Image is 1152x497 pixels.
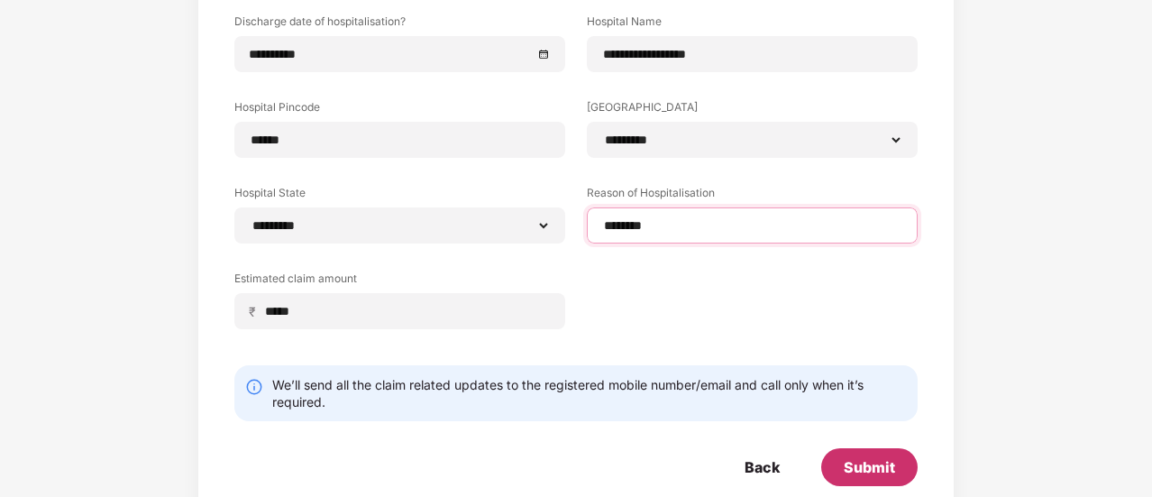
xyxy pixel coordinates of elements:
label: [GEOGRAPHIC_DATA] [587,99,918,122]
img: svg+xml;base64,PHN2ZyBpZD0iSW5mby0yMHgyMCIgeG1sbnM9Imh0dHA6Ly93d3cudzMub3JnLzIwMDAvc3ZnIiB3aWR0aD... [245,378,263,396]
div: Submit [844,457,895,477]
span: ₹ [249,303,263,320]
label: Discharge date of hospitalisation? [234,14,565,36]
label: Hospital Pincode [234,99,565,122]
label: Reason of Hospitalisation [587,185,918,207]
label: Hospital State [234,185,565,207]
div: We’ll send all the claim related updates to the registered mobile number/email and call only when... [272,376,907,410]
div: Back [745,457,780,477]
label: Estimated claim amount [234,271,565,293]
label: Hospital Name [587,14,918,36]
